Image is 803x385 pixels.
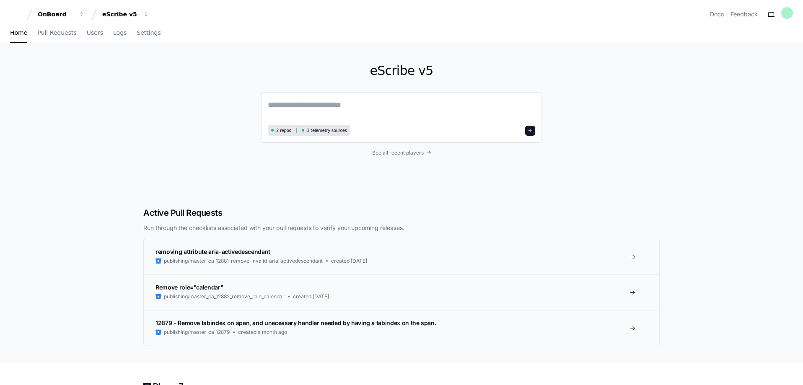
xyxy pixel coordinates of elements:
span: Logs [113,30,127,35]
span: Settings [137,30,161,35]
a: Logs [113,23,127,43]
span: See all recent players [372,150,424,156]
a: Users [87,23,103,43]
span: Remove role="calendar" [155,284,223,291]
span: Home [10,30,27,35]
p: Run through the checklists associated with your pull requests to verify your upcoming releases. [143,224,660,232]
a: Pull Requests [37,23,76,43]
a: removing attribute aria-activedescendantpublishing/master_ca_12881_remove_invalid_aria_activedesc... [144,239,659,274]
span: created [DATE] [293,293,329,300]
button: OnBoard [34,7,88,22]
h2: Active Pull Requests [143,207,660,219]
span: Pull Requests [37,30,76,35]
a: Remove role="calendar"publishing/master_ca_12882_remove_role_calendarcreated [DATE] [144,274,659,310]
a: Docs [710,10,724,18]
h1: eScribe v5 [261,63,542,78]
div: eScribe v5 [102,10,138,18]
span: 2 repos [276,127,291,134]
span: removing attribute aria-activedescendant [155,248,270,255]
a: Home [10,23,27,43]
span: publishing/master_ca_12881_remove_invalid_aria_activedescendant [164,258,323,264]
a: See all recent players [261,150,542,156]
button: Feedback [730,10,758,18]
span: 3 telemetry sources [307,127,347,134]
a: Settings [137,23,161,43]
span: publishing/master_ca_12879 [164,329,230,336]
div: OnBoard [38,10,74,18]
span: Users [87,30,103,35]
span: publishing/master_ca_12882_remove_role_calendar [164,293,285,300]
span: 12879 - Remove tabindex on span, and unecessary handler needed by having a tabindex on the span. [155,319,436,326]
span: created a month ago [238,329,287,336]
a: 12879 - Remove tabindex on span, and unecessary handler needed by having a tabindex on the span.p... [144,310,659,346]
button: eScribe v5 [99,7,153,22]
span: created [DATE] [331,258,367,264]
